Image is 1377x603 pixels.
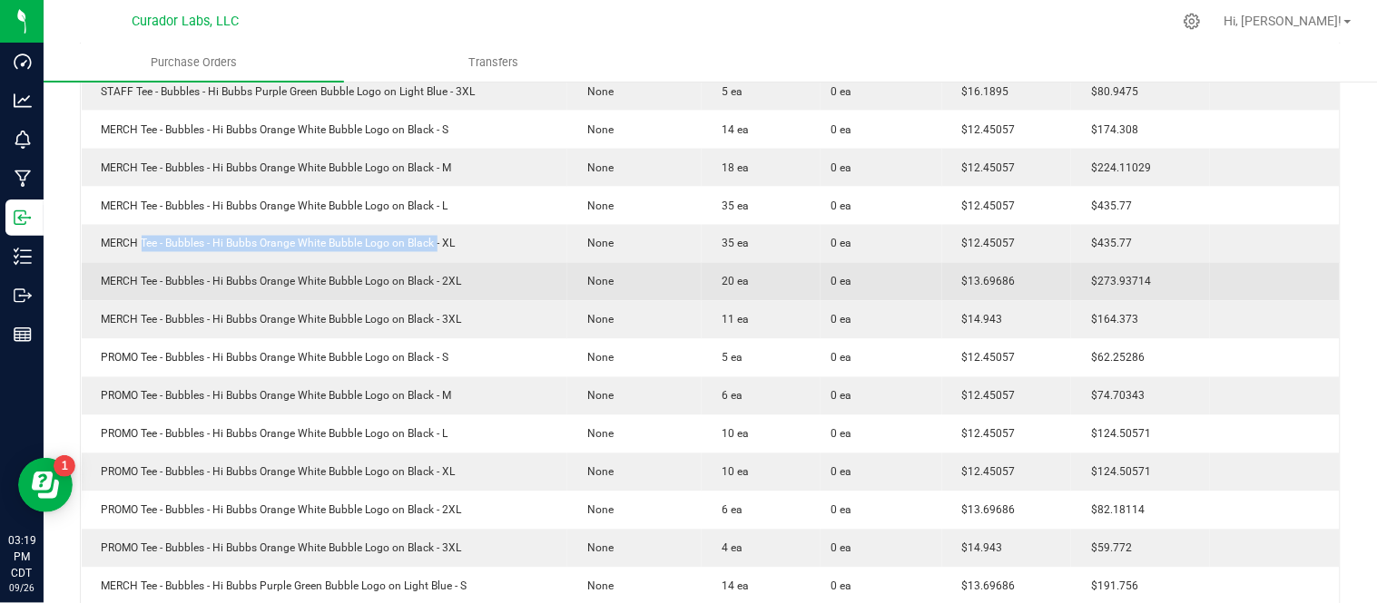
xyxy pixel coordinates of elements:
[953,161,1016,174] span: $12.45057
[14,170,32,188] inline-svg: Manufacturing
[8,581,35,595] p: 09/26
[14,92,32,110] inline-svg: Analytics
[713,276,749,288] span: 20 ea
[953,428,1016,441] span: $12.45057
[831,426,852,443] span: 0 ea
[93,274,556,290] div: MERCH Tee - Bubbles - Hi Bubbs Orange White Bubble Logo on Black - 2XL
[713,466,749,479] span: 10 ea
[831,198,852,214] span: 0 ea
[831,502,852,519] span: 0 ea
[1181,13,1204,30] div: Manage settings
[953,314,1003,326] span: $14.943
[953,85,1009,98] span: $16.1895
[93,540,556,557] div: PROMO Tee - Bubbles - Hi Bubbs Orange White Bubble Logo on Black - 3XL
[93,502,556,519] div: PROMO Tee - Bubbles - Hi Bubbs Orange White Bubble Logo on Black - 2XL
[831,122,852,138] span: 0 ea
[953,580,1016,593] span: $13.69686
[713,238,749,250] span: 35 ea
[578,466,614,479] span: None
[578,352,614,365] span: None
[93,388,556,404] div: PROMO Tee - Bubbles - Hi Bubbs Orange White Bubble Logo on Black - M
[93,236,556,252] div: MERCH Tee - Bubbles - Hi Bubbs Orange White Bubble Logo on Black - XL
[1082,504,1145,517] span: $82.18114
[578,314,614,326] span: None
[93,579,556,595] div: MERCH Tee - Bubbles - Hi Bubbs Purple Green Bubble Logo on Light Blue - S
[578,238,614,250] span: None
[14,131,32,149] inline-svg: Monitoring
[713,85,743,98] span: 5 ea
[93,464,556,481] div: PROMO Tee - Bubbles - Hi Bubbs Orange White Bubble Logo on Black - XL
[831,236,852,252] span: 0 ea
[578,542,614,555] span: None
[93,122,556,138] div: MERCH Tee - Bubbles - Hi Bubbs Orange White Bubble Logo on Black - S
[953,542,1003,555] span: $14.943
[93,350,556,366] div: PROMO Tee - Bubbles - Hi Bubbs Orange White Bubble Logo on Black - S
[953,352,1016,365] span: $12.45057
[578,123,614,136] span: None
[578,390,614,403] span: None
[1082,276,1151,288] span: $273.93714
[578,85,614,98] span: None
[1082,580,1138,593] span: $191.756
[126,54,261,71] span: Purchase Orders
[713,352,743,365] span: 5 ea
[93,160,556,176] div: MERCH Tee - Bubbles - Hi Bubbs Orange White Bubble Logo on Black - M
[831,579,852,595] span: 0 ea
[1082,123,1138,136] span: $174.308
[713,390,743,403] span: 6 ea
[578,504,614,517] span: None
[953,390,1016,403] span: $12.45057
[713,314,749,326] span: 11 ea
[953,276,1016,288] span: $13.69686
[831,274,852,290] span: 0 ea
[14,326,32,344] inline-svg: Reports
[1082,390,1145,403] span: $74.70343
[1082,466,1151,479] span: $124.50571
[831,388,852,404] span: 0 ea
[14,53,32,71] inline-svg: Dashboard
[1082,352,1145,365] span: $62.25286
[713,199,749,212] span: 35 ea
[953,466,1016,479] span: $12.45057
[578,161,614,174] span: None
[54,455,75,477] iframe: Resource center unread badge
[93,83,556,100] div: STAFF Tee - Bubbles - Hi Bubbs Purple Green Bubble Logo on Light Blue - 3XL
[713,580,749,593] span: 14 ea
[1082,199,1132,212] span: $435.77
[1082,161,1151,174] span: $224.11029
[8,532,35,581] p: 03:19 PM CDT
[1225,14,1343,28] span: Hi, [PERSON_NAME]!
[953,504,1016,517] span: $13.69686
[831,350,852,366] span: 0 ea
[831,464,852,481] span: 0 ea
[93,426,556,443] div: PROMO Tee - Bubbles - Hi Bubbs Orange White Bubble Logo on Black - L
[1082,542,1132,555] span: $59.772
[132,14,239,29] span: Curador Labs, LLC
[713,428,749,441] span: 10 ea
[93,312,556,328] div: MERCH Tee - Bubbles - Hi Bubbs Orange White Bubble Logo on Black - 3XL
[14,287,32,305] inline-svg: Outbound
[578,580,614,593] span: None
[1082,85,1138,98] span: $80.9475
[18,458,73,512] iframe: Resource center
[93,198,556,214] div: MERCH Tee - Bubbles - Hi Bubbs Orange White Bubble Logo on Black - L
[713,504,743,517] span: 6 ea
[1082,428,1151,441] span: $124.50571
[444,54,543,71] span: Transfers
[344,44,644,82] a: Transfers
[14,209,32,227] inline-svg: Inbound
[713,123,749,136] span: 14 ea
[578,199,614,212] span: None
[14,248,32,266] inline-svg: Inventory
[831,160,852,176] span: 0 ea
[44,44,344,82] a: Purchase Orders
[953,238,1016,250] span: $12.45057
[713,542,743,555] span: 4 ea
[1082,314,1138,326] span: $164.373
[578,428,614,441] span: None
[953,123,1016,136] span: $12.45057
[953,199,1016,212] span: $12.45057
[831,540,852,557] span: 0 ea
[1082,238,1132,250] span: $435.77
